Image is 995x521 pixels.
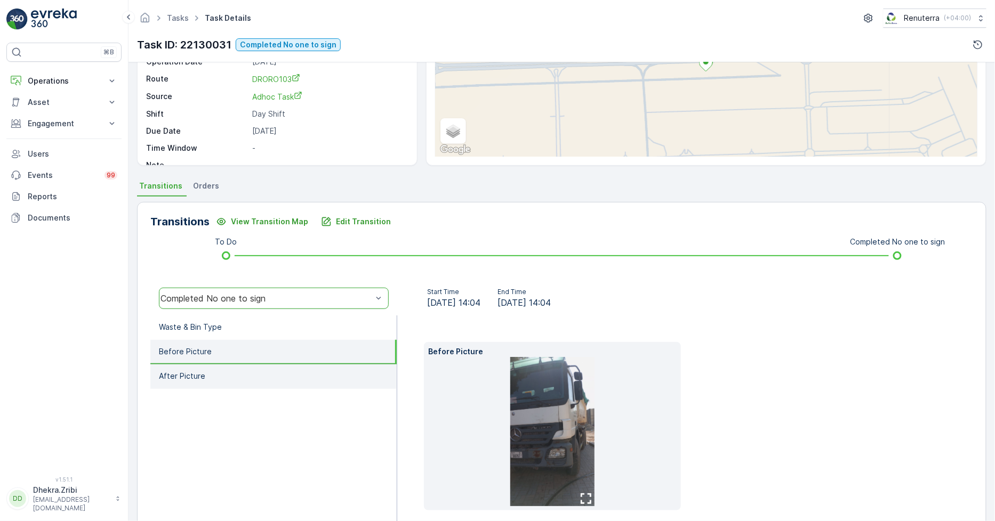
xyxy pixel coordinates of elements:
[33,495,110,512] p: [EMAIL_ADDRESS][DOMAIN_NAME]
[210,213,315,230] button: View Transition Map
[428,346,677,357] p: Before Picture
[252,126,405,136] p: [DATE]
[146,91,248,102] p: Source
[497,288,551,296] p: End Time
[236,38,341,51] button: Completed No one to sign
[6,92,122,113] button: Asset
[850,237,945,247] p: Completed No one to sign
[438,143,473,157] img: Google
[6,143,122,165] a: Users
[28,170,98,181] p: Events
[159,371,205,381] p: After Picture
[442,119,465,143] a: Layers
[28,76,100,86] p: Operations
[315,213,397,230] button: Edit Transition
[944,14,972,22] p: ( +04:00 )
[6,476,122,483] span: v 1.51.1
[215,237,237,247] p: To Do
[427,296,480,309] span: [DATE] 14:04
[6,485,122,512] button: DDDhekra.Zribi[EMAIL_ADDRESS][DOMAIN_NAME]
[231,216,308,227] p: View Transition Map
[139,181,182,191] span: Transitions
[252,75,300,84] span: DRORO103
[28,213,117,223] p: Documents
[336,216,391,227] p: Edit Transition
[6,165,122,186] a: Events99
[9,490,26,507] div: DD
[28,97,100,108] p: Asset
[161,294,372,303] div: Completed No one to sign
[438,143,473,157] a: Open this area in Google Maps (opens a new window)
[31,9,77,30] img: logo_light-DOdMpM7g.png
[252,109,405,119] p: Day Shift
[28,149,117,159] p: Users
[6,186,122,207] a: Reports
[6,207,122,229] a: Documents
[497,296,551,309] span: [DATE] 14:04
[167,13,189,22] a: Tasks
[252,91,405,102] a: Adhoc Task
[203,13,253,23] span: Task Details
[884,12,900,24] img: Screenshot_2024-07-26_at_13.33.01.png
[146,126,248,136] p: Due Date
[6,70,122,92] button: Operations
[146,143,248,153] p: Time Window
[252,92,302,101] span: Adhoc Task
[146,74,248,85] p: Route
[510,357,594,506] img: a0da1bd73d974c84b3a0fa3cdc4bbd7f.jpeg
[904,13,940,23] p: Renuterra
[137,37,231,53] p: Task ID: 22130031
[159,346,212,357] p: Before Picture
[252,143,405,153] p: -
[252,74,405,85] a: DRORO103
[6,113,122,134] button: Engagement
[146,160,248,170] p: Note
[103,48,114,56] p: ⌘B
[6,9,28,30] img: logo
[28,118,100,129] p: Engagement
[33,485,110,495] p: Dhekra.Zribi
[28,191,117,202] p: Reports
[146,109,248,119] p: Shift
[139,16,151,25] a: Homepage
[252,160,405,170] p: -
[240,39,336,50] p: Completed No one to sign
[884,9,986,28] button: Renuterra(+04:00)
[107,171,115,180] p: 99
[427,288,480,296] p: Start Time
[193,181,219,191] span: Orders
[150,214,210,230] p: Transitions
[159,322,222,332] p: Waste & Bin Type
